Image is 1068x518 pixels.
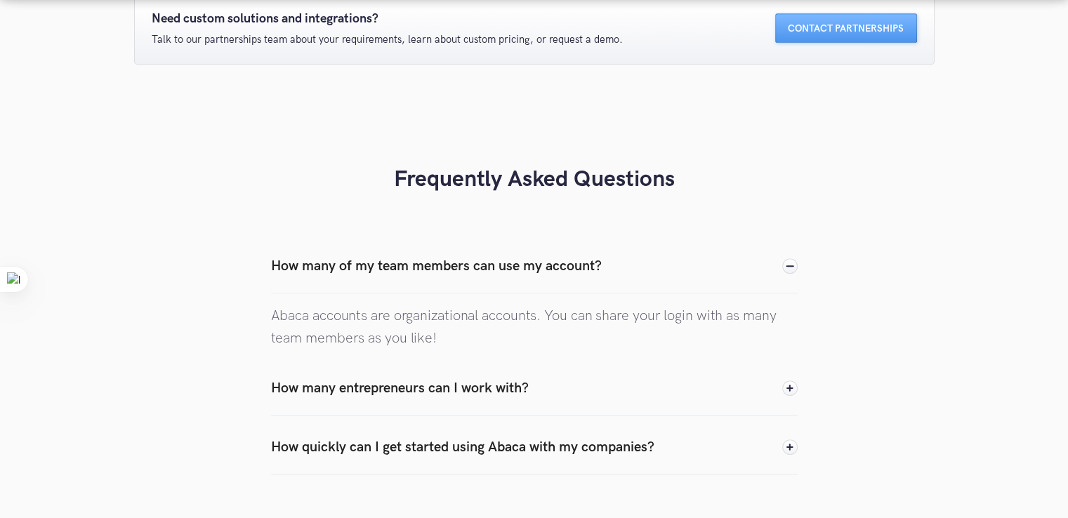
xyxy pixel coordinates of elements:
[134,166,935,239] h3: Frequently Asked Questions
[271,255,602,277] div: How many of my team members can use my account?
[152,9,623,29] p: Need custom solutions and integrations?
[775,13,917,43] a: Contact Partnerships
[271,437,654,458] div: How quickly can I get started using Abaca with my companies?
[152,32,623,47] p: Talk to our partnerships team about your requirements, learn about custom pricing, or request a d...
[271,378,529,399] div: How many entrepreneurs can I work with?
[271,361,798,416] div: How many entrepreneurs can I work with?
[271,420,798,474] div: How quickly can I get started using Abaca with my companies?
[782,380,798,396] img: Expand icon to open the FAQ's responses
[271,305,798,350] p: Abaca accounts are organizational accounts. You can share your login with as many team members as...
[782,258,798,274] img: Collapse icon to hide the FAQ's responses
[271,239,798,293] div: How many of my team members can use my account?
[271,293,798,350] nav: How many of my team members can use my account?
[782,439,798,455] img: Expand icon to open the FAQ's responses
